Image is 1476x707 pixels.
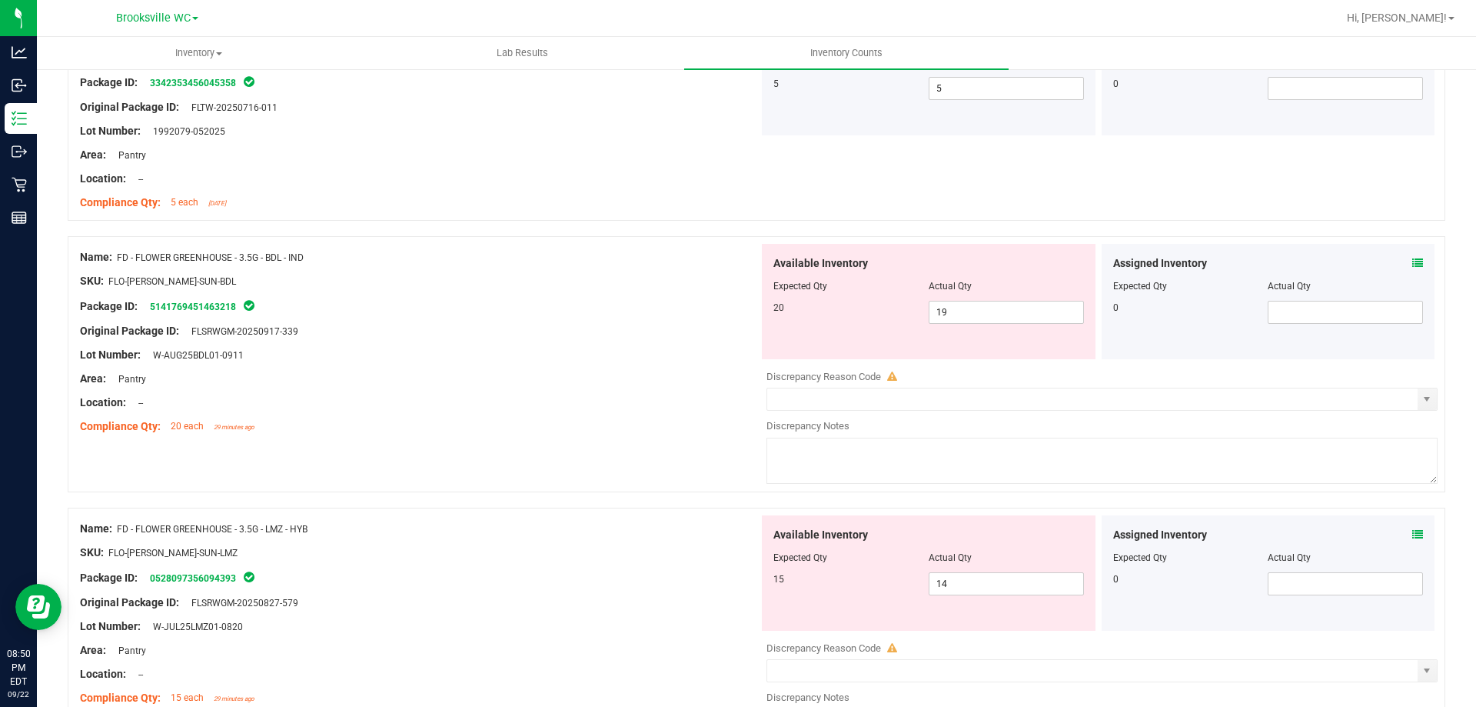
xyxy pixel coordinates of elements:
[184,326,298,337] span: FLSRWGM-20250917-339
[80,172,126,185] span: Location:
[773,574,784,585] span: 15
[1113,572,1268,586] div: 0
[929,573,1083,595] input: 14
[208,200,226,207] span: [DATE]
[1347,12,1447,24] span: Hi, [PERSON_NAME]!
[80,148,106,161] span: Area:
[80,275,104,287] span: SKU:
[766,642,881,654] span: Discrepancy Reason Code
[80,196,161,208] span: Compliance Qty:
[184,102,278,113] span: FLTW-20250716-011
[929,552,972,563] span: Actual Qty
[214,695,254,702] span: 29 minutes ago
[12,78,27,93] inline-svg: Inbound
[80,522,112,535] span: Name:
[684,37,1008,69] a: Inventory Counts
[111,645,146,656] span: Pantry
[12,111,27,126] inline-svg: Inventory
[150,302,236,312] a: 5141769451463218
[111,150,146,161] span: Pantry
[12,177,27,192] inline-svg: Retail
[80,692,161,704] span: Compliance Qty:
[150,78,236,88] a: 3342353456045358
[773,255,868,272] span: Available Inventory
[12,144,27,159] inline-svg: Outbound
[131,669,143,680] span: --
[476,46,569,60] span: Lab Results
[108,548,238,559] span: FLO-[PERSON_NAME]-SUN-LMZ
[242,298,256,313] span: In Sync
[773,78,779,89] span: 5
[1418,389,1437,410] span: select
[1268,279,1423,293] div: Actual Qty
[111,374,146,385] span: Pantry
[145,126,225,137] span: 1992079-052025
[773,527,868,543] span: Available Inventory
[145,350,244,361] span: W-AUG25BDL01-0911
[766,419,1438,434] div: Discrepancy Notes
[171,421,204,432] span: 20 each
[214,424,254,431] span: 29 minutes ago
[1113,255,1207,272] span: Assigned Inventory
[80,620,141,632] span: Lot Number:
[1113,77,1268,91] div: 0
[242,74,256,89] span: In Sync
[108,276,236,287] span: FLO-[PERSON_NAME]-SUN-BDL
[12,45,27,60] inline-svg: Analytics
[15,584,61,630] iframe: Resource center
[7,689,30,700] p: 09/22
[773,302,784,313] span: 20
[80,251,112,263] span: Name:
[131,398,143,409] span: --
[1418,660,1437,682] span: select
[766,690,1438,705] div: Discrepancy Notes
[7,647,30,689] p: 08:50 PM EDT
[80,420,161,432] span: Compliance Qty:
[1268,551,1423,565] div: Actual Qty
[184,598,298,609] span: FLSRWGM-20250827-579
[131,174,143,185] span: --
[80,372,106,385] span: Area:
[929,78,1083,99] input: 5
[80,668,126,680] span: Location:
[80,546,104,559] span: SKU:
[1113,527,1207,543] span: Assigned Inventory
[80,76,138,88] span: Package ID:
[80,348,141,361] span: Lot Number:
[790,46,903,60] span: Inventory Counts
[37,37,361,69] a: Inventory
[773,552,827,563] span: Expected Qty
[80,101,179,113] span: Original Package ID:
[38,46,360,60] span: Inventory
[80,325,179,337] span: Original Package ID:
[929,281,972,292] span: Actual Qty
[1113,551,1268,565] div: Expected Qty
[242,569,256,585] span: In Sync
[80,125,141,137] span: Lot Number:
[80,396,126,409] span: Location:
[80,596,179,609] span: Original Package ID:
[766,371,881,382] span: Discrepancy Reason Code
[80,300,138,312] span: Package ID:
[1113,301,1268,315] div: 0
[80,644,106,656] span: Area:
[171,692,204,703] span: 15 each
[117,524,307,535] span: FD - FLOWER GREENHOUSE - 3.5G - LMZ - HYB
[773,281,827,292] span: Expected Qty
[145,622,243,632] span: W-JUL25LMZ01-0820
[12,210,27,225] inline-svg: Reports
[929,302,1083,323] input: 19
[171,197,198,208] span: 5 each
[116,12,191,25] span: Brooksville WC
[1113,279,1268,293] div: Expected Qty
[117,252,304,263] span: FD - FLOWER GREENHOUSE - 3.5G - BDL - IND
[80,572,138,584] span: Package ID:
[150,573,236,584] a: 0528097356094393
[361,37,684,69] a: Lab Results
